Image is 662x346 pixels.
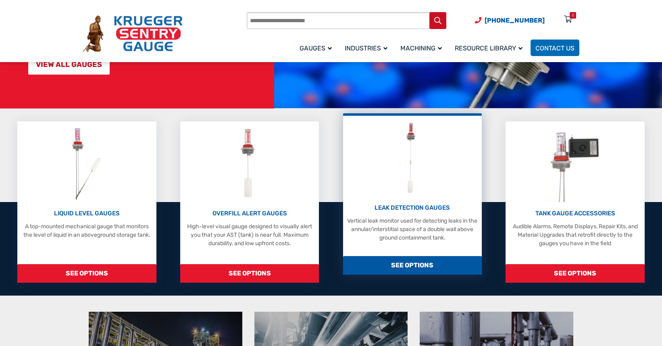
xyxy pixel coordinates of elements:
[343,113,482,275] a: Leak Detection Gauges LEAK DETECTION GAUGES Vertical leak monitor used for detecting leaks in the...
[400,44,442,52] span: Machining
[295,38,340,57] a: Gauges
[17,121,156,283] a: Liquid Level Gauges LIQUID LEVEL GAUGES A top-mounted mechanical gauge that monitors the level of...
[510,222,641,248] p: Audible Alarms, Remote Displays, Repair Kits, and Material Upgrades that retrofit directly to the...
[343,256,482,275] span: SEE OPTIONS
[83,15,183,52] img: Krueger Sentry Gauge
[347,217,478,242] p: Vertical leak monitor used for detecting leaks in the annular/interstitial space of a double wall...
[28,55,110,75] a: VIEW ALL GAUGES
[21,209,152,218] p: LIQUID LEVEL GAUGES
[455,44,523,52] span: Resource Library
[184,209,315,218] p: OVERFILL ALERT GAUGES
[510,209,641,218] p: TANK GAUGE ACCESSORIES
[232,125,268,202] img: Overfill Alert Gauges
[543,125,608,202] img: Tank Gauge Accessories
[506,264,645,283] span: SEE OPTIONS
[506,121,645,283] a: Tank Gauge Accessories TANK GAUGE ACCESSORIES Audible Alarms, Remote Displays, Repair Kits, and M...
[450,38,531,57] a: Resource Library
[475,15,545,25] a: Phone Number (920) 434-8860
[396,38,450,57] a: Machining
[340,38,396,57] a: Industries
[65,125,108,202] img: Liquid Level Gauges
[535,44,575,52] span: Contact Us
[485,17,545,24] span: [PHONE_NUMBER]
[17,264,156,283] span: SEE OPTIONS
[184,222,315,248] p: High-level visual gauge designed to visually alert you that your AST (tank) is near full. Maximum...
[531,40,579,56] a: Contact Us
[180,121,319,283] a: Overfill Alert Gauges OVERFILL ALERT GAUGES High-level visual gauge designed to visually alert yo...
[347,203,478,213] p: LEAK DETECTION GAUGES
[21,222,152,239] p: A top-mounted mechanical gauge that monitors the level of liquid in an aboveground storage tank.
[572,12,574,19] div: 0
[180,264,319,283] span: SEE OPTIONS
[396,120,428,196] img: Leak Detection Gauges
[345,44,387,52] span: Industries
[300,44,332,52] span: Gauges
